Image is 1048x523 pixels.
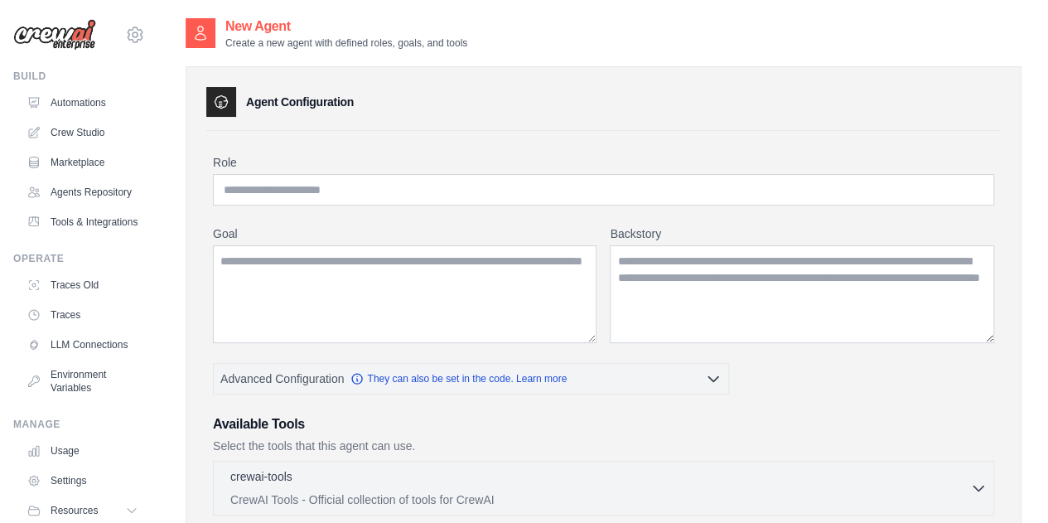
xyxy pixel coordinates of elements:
h3: Agent Configuration [246,94,354,110]
a: Traces Old [20,272,145,298]
a: Usage [20,438,145,464]
a: Automations [20,90,145,116]
p: Create a new agent with defined roles, goals, and tools [225,36,467,50]
label: Role [213,154,994,171]
a: Settings [20,467,145,494]
div: Manage [13,418,145,431]
p: CrewAI Tools - Official collection of tools for CrewAI [230,492,970,508]
a: Traces [20,302,145,328]
h2: New Agent [225,17,467,36]
a: They can also be set in the code. Learn more [350,372,567,385]
span: Advanced Configuration [220,370,344,387]
img: Logo [13,19,96,51]
a: Agents Repository [20,179,145,206]
p: crewai-tools [230,468,292,485]
a: Marketplace [20,149,145,176]
h3: Available Tools [213,414,994,434]
label: Goal [213,225,596,242]
a: Crew Studio [20,119,145,146]
label: Backstory [610,225,994,242]
a: Tools & Integrations [20,209,145,235]
a: LLM Connections [20,332,145,358]
div: Build [13,70,145,83]
span: Resources [51,504,98,517]
div: Operate [13,252,145,265]
p: Select the tools that this agent can use. [213,438,994,454]
button: crewai-tools CrewAI Tools - Official collection of tools for CrewAI [220,468,987,508]
button: Advanced Configuration They can also be set in the code. Learn more [214,364,728,394]
a: Environment Variables [20,361,145,401]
